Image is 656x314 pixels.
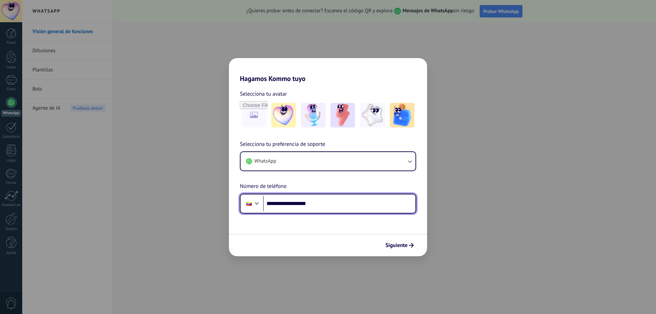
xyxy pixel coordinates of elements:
img: -2.jpeg [301,103,326,127]
img: -4.jpeg [360,103,385,127]
img: -3.jpeg [330,103,355,127]
img: -1.jpeg [271,103,296,127]
div: Venezuela: + 58 [243,196,256,211]
button: WhatsApp [241,152,415,170]
span: Número de teléfono [240,182,287,191]
h2: Hagamos Kommo tuyo [229,58,427,83]
span: Selecciona tu avatar [240,90,287,98]
span: Selecciona tu preferencia de soporte [240,140,325,149]
span: WhatsApp [254,158,276,165]
button: Siguiente [382,240,417,251]
span: Siguiente [385,243,408,248]
img: -5.jpeg [390,103,414,127]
